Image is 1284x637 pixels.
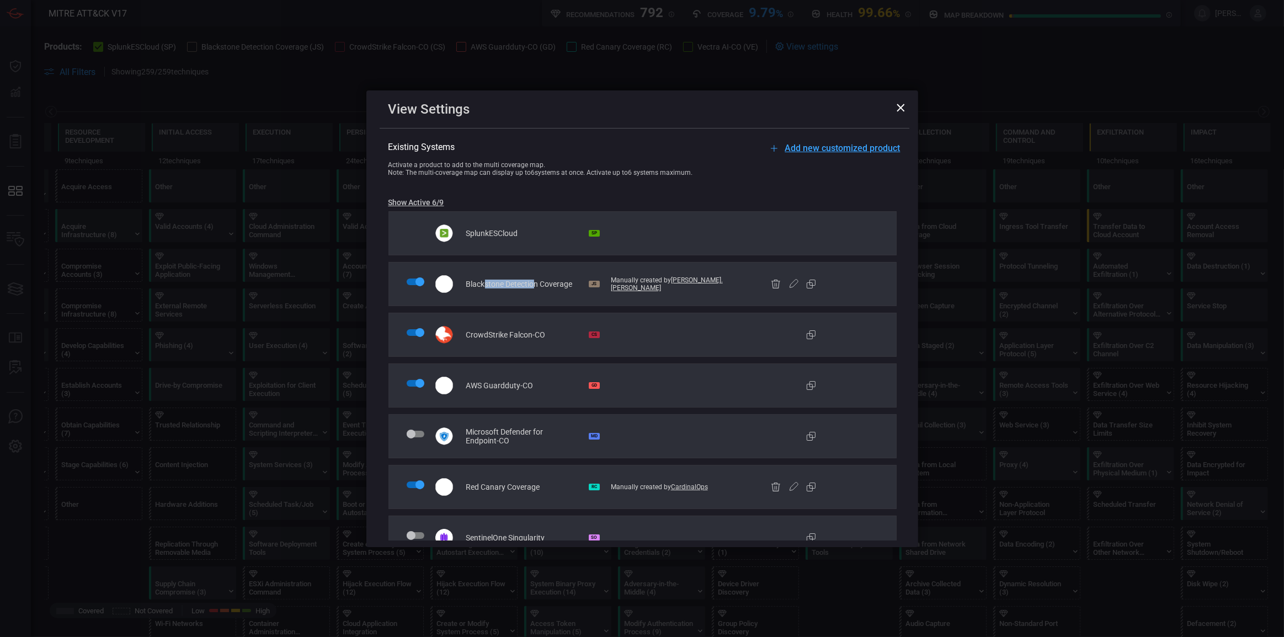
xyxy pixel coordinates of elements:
div: Manually created by [611,483,770,491]
button: Edit [787,480,800,494]
div: Existing Systems [388,142,918,152]
div: Note: The multi-coverage map can display up to 6 systems at once. Activate up to 6 systems maximum. [388,169,918,176]
div: CS [589,331,600,338]
button: Clone [805,277,818,291]
div: View Settings [388,101,901,117]
span: CrowdStrike Falcon-CO [466,330,546,339]
img: svg+xml;base64,PHN2ZyB3aWR0aD0iMzYiIGhlaWdodD0iMzciIHZpZXdCb3g9IjAgMCAzNiAzNyIgZmlsbD0ibm9uZSIgeG... [435,224,453,242]
span: CardinalOps [671,483,708,491]
span: SplunkESCloud [466,229,518,238]
div: Activate a product to add to the multi coverage map. [388,161,918,169]
button: Clone [805,531,818,544]
img: svg+xml;base64,PHN2ZyB3aWR0aD0iMzYiIGhlaWdodD0iMzciIHZpZXdCb3g9IjAgMCAzNiAzNyIgZmlsbD0ibm9uZSIgeG... [435,326,453,344]
button: Delete [769,277,782,291]
span: Blackstone Detection Coverage [466,280,573,288]
span: Microsoft Defender for Endpoint-CO [466,427,578,445]
button: Clone [805,379,818,392]
img: svg+xml;base64,PD94bWwgdmVyc2lvbj0iMS4wIiBlbmNvZGluZz0idXRmLTgiPz4KPCEtLSBHZW5lcmF0b3I6IEFkb2JlIE... [435,529,453,547]
button: Delete [769,480,782,494]
span: Red Canary Coverage [466,483,540,491]
div: Manually created by [611,276,770,292]
div: RC [589,484,600,490]
span: [PERSON_NAME].[PERSON_NAME] [611,276,723,292]
button: Clone [805,480,818,494]
div: GD [589,382,600,389]
span: SentinelOne Singularity [466,533,545,542]
button: Show Active 6/9 [388,198,444,207]
button: Add new customized product [768,142,901,155]
div: JS [589,281,600,287]
div: MD [589,433,600,440]
span: Add new customized product [785,143,901,153]
img: svg+xml;base64,PHN2ZyB3aWR0aD0iMzYiIGhlaWdodD0iMzciIHZpZXdCb3g9IjAgMCAzNiAzNyIgZmlsbD0ibm9uZSIgeG... [435,427,453,445]
div: SO [589,534,600,541]
span: AWS Guardduty-CO [466,381,534,390]
button: Clone [805,430,818,443]
button: Edit [787,277,800,291]
div: SP [589,230,600,237]
button: Clone [805,328,818,341]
